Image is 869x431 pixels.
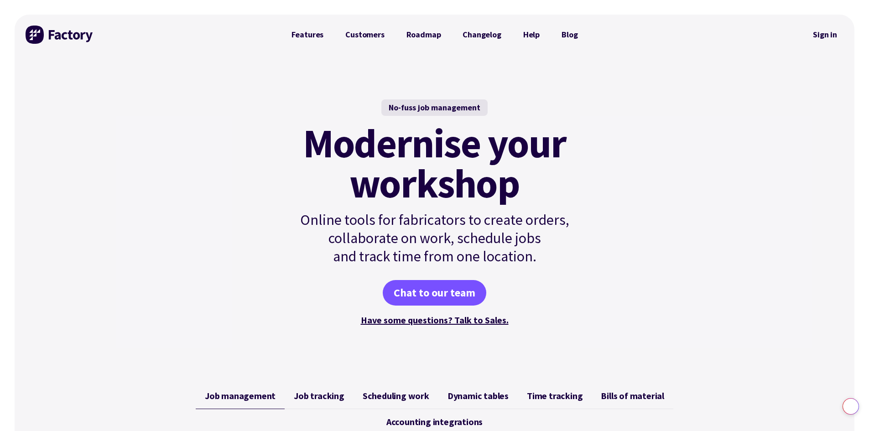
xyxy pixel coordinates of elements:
[381,99,488,116] div: No-fuss job management
[281,26,589,44] nav: Primary Navigation
[334,26,395,44] a: Customers
[205,390,276,401] span: Job management
[807,24,843,45] a: Sign in
[363,390,429,401] span: Scheduling work
[452,26,512,44] a: Changelog
[527,390,583,401] span: Time tracking
[281,26,335,44] a: Features
[26,26,94,44] img: Factory
[551,26,588,44] a: Blog
[361,314,509,326] a: Have some questions? Talk to Sales.
[601,390,664,401] span: Bills of material
[512,26,551,44] a: Help
[386,416,483,427] span: Accounting integrations
[281,211,589,265] p: Online tools for fabricators to create orders, collaborate on work, schedule jobs and track time ...
[303,123,566,203] mark: Modernise your workshop
[383,280,486,306] a: Chat to our team
[807,24,843,45] nav: Secondary Navigation
[395,26,452,44] a: Roadmap
[448,390,509,401] span: Dynamic tables
[294,390,344,401] span: Job tracking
